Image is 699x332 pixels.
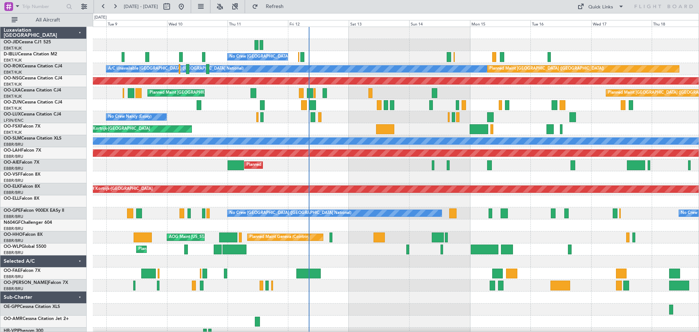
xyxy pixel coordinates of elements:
div: Sat 13 [349,20,409,27]
a: N604GFChallenger 604 [4,220,52,225]
a: EBKT/KJK [4,94,22,99]
a: EBBR/BRU [4,274,23,280]
a: EBKT/KJK [4,46,22,51]
span: N604GF [4,220,21,225]
div: Planned Maint [GEOGRAPHIC_DATA] ([GEOGRAPHIC_DATA]) [489,63,604,74]
div: A/C Unavailable [GEOGRAPHIC_DATA] ([GEOGRAPHIC_DATA] National) [108,63,244,74]
span: OO-HHO [4,233,23,237]
button: Refresh [249,1,292,12]
a: OO-[PERSON_NAME]Falcon 7X [4,281,68,285]
a: EBKT/KJK [4,130,22,135]
span: OE-GPP [4,305,20,309]
a: OO-LAHFalcon 7X [4,148,41,153]
div: No Crew Nancy (Essey) [108,112,151,122]
a: EBBR/BRU [4,238,23,243]
span: OO-FSX [4,124,20,129]
button: Quick Links [574,1,628,12]
a: OO-ZUNCessna Citation CJ4 [4,100,62,105]
a: OO-VSFFalcon 8X [4,172,40,177]
span: OO-NSG [4,76,22,81]
a: OO-ELKFalcon 8X [4,184,40,189]
a: EBKT/KJK [4,106,22,111]
button: All Aircraft [8,14,79,26]
span: [DATE] - [DATE] [124,3,158,10]
span: OO-LXA [4,88,21,93]
a: EBKT/KJK [4,70,22,75]
div: Thu 11 [228,20,288,27]
a: OO-SLMCessna Citation XLS [4,136,62,141]
a: OO-WLPGlobal 5500 [4,245,46,249]
a: EBBR/BRU [4,226,23,231]
a: OO-FAEFalcon 7X [4,269,40,273]
span: OO-WLP [4,245,21,249]
span: Refresh [260,4,290,9]
div: Quick Links [588,4,613,11]
span: OO-LUX [4,112,21,117]
a: EBBR/BRU [4,142,23,147]
a: EBKT/KJK [4,82,22,87]
div: AOG Maint [US_STATE] ([GEOGRAPHIC_DATA]) [169,232,257,243]
div: Wed 10 [167,20,228,27]
span: OO-ELL [4,196,19,201]
div: No Crew [GEOGRAPHIC_DATA] ([GEOGRAPHIC_DATA] National) [229,208,351,219]
div: Planned Maint Liege [138,244,176,255]
span: OO-ROK [4,64,22,69]
div: [DATE] [94,15,107,21]
a: EBBR/BRU [4,166,23,171]
a: EBBR/BRU [4,154,23,159]
a: OO-FSXFalcon 7X [4,124,40,129]
a: OO-HHOFalcon 8X [4,233,43,237]
a: EBBR/BRU [4,286,23,292]
a: OE-GPPCessna Citation XLS [4,305,60,309]
a: LFSN/ENC [4,118,24,123]
span: OO-VSF [4,172,20,177]
a: EBBR/BRU [4,214,23,219]
a: OO-LXACessna Citation CJ4 [4,88,61,93]
input: Trip Number [22,1,64,12]
span: OO-ELK [4,184,20,189]
span: OO-AMR [4,317,23,321]
div: Tue 16 [530,20,591,27]
span: OO-SLM [4,136,21,141]
a: OO-NSGCessna Citation CJ4 [4,76,62,81]
a: EBKT/KJK [4,58,22,63]
a: EBBR/BRU [4,190,23,195]
div: Wed 17 [591,20,652,27]
div: Planned Maint [GEOGRAPHIC_DATA] ([GEOGRAPHIC_DATA] National) [150,87,281,98]
div: Planned Maint Geneva (Cointrin) [249,232,309,243]
a: OO-LUXCessna Citation CJ4 [4,112,61,117]
span: OO-[PERSON_NAME] [4,281,48,285]
span: OO-ZUN [4,100,22,105]
a: D-IBLUCessna Citation M2 [4,52,57,56]
a: OO-AMRCessna Citation Jet 2+ [4,317,69,321]
div: Sun 14 [409,20,470,27]
a: EBBR/BRU [4,178,23,183]
a: OO-ELLFalcon 8X [4,196,39,201]
div: Mon 15 [470,20,530,27]
a: OO-AIEFalcon 7X [4,160,39,165]
span: OO-AIE [4,160,19,165]
span: OO-JID [4,40,19,44]
a: OO-ROKCessna Citation CJ4 [4,64,62,69]
span: D-IBLU [4,52,18,56]
a: OO-GPEFalcon 900EX EASy II [4,208,64,213]
div: Fri 12 [288,20,348,27]
div: Tue 9 [106,20,167,27]
div: No Crew [GEOGRAPHIC_DATA] ([GEOGRAPHIC_DATA] National) [229,51,351,62]
span: OO-GPE [4,208,21,213]
div: Planned Maint Kortrijk-[GEOGRAPHIC_DATA] [65,124,150,134]
a: OO-JIDCessna CJ1 525 [4,40,51,44]
div: Planned Maint [GEOGRAPHIC_DATA] ([GEOGRAPHIC_DATA]) [246,160,361,171]
span: OO-LAH [4,148,21,153]
div: Planned Maint Kortrijk-[GEOGRAPHIC_DATA] [68,184,153,195]
span: All Aircraft [19,17,77,23]
span: OO-FAE [4,269,20,273]
a: EBBR/BRU [4,250,23,255]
